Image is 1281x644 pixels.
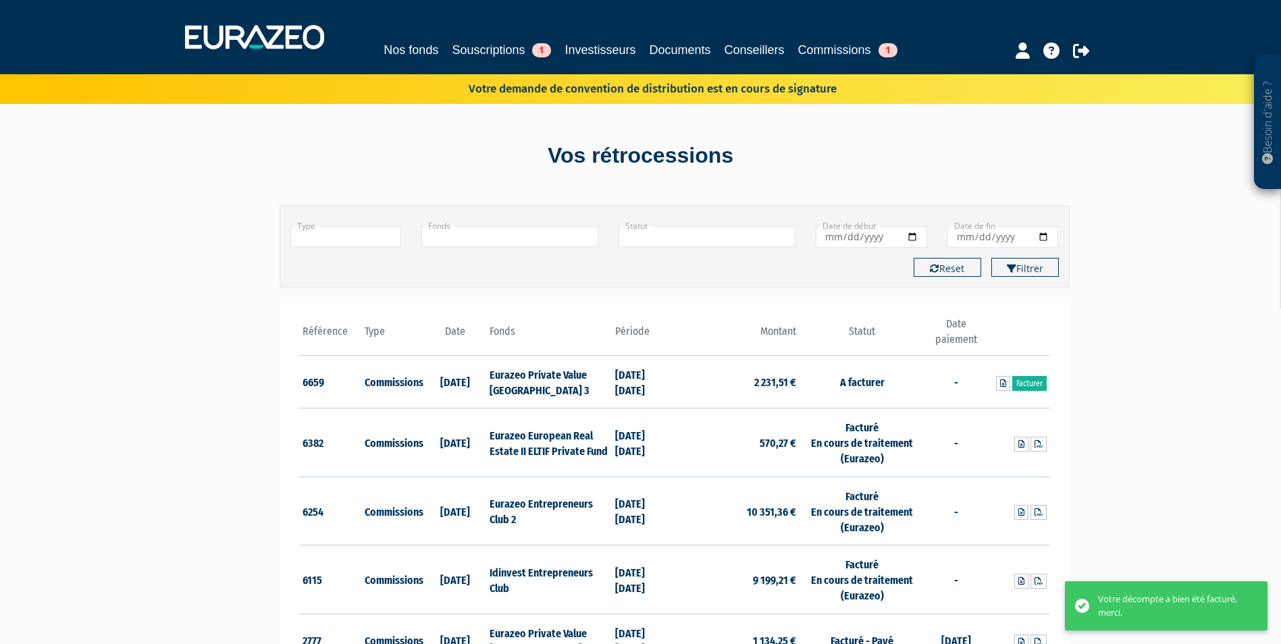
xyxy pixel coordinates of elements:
td: 570,27 € [675,408,800,477]
td: [DATE] [424,545,487,614]
td: Commissions [361,408,424,477]
a: Commissions1 [798,41,897,61]
td: Facturé En cours de traitement (Eurazeo) [800,477,924,545]
a: Facturer [1012,376,1047,391]
td: 10 351,36 € [675,477,800,545]
td: Idinvest Entrepreneurs Club [486,545,611,614]
td: [DATE] [424,477,487,545]
td: Facturé En cours de traitement (Eurazeo) [800,408,924,477]
th: Type [361,317,424,355]
span: 1 [532,43,551,57]
p: Besoin d'aide ? [1260,61,1276,183]
td: 6115 [299,545,362,614]
a: Nos fonds [384,41,438,59]
th: Montant [675,317,800,355]
img: 1732889491-logotype_eurazeo_blanc_rvb.png [185,25,324,49]
a: Souscriptions1 [452,41,551,59]
a: Investisseurs [565,41,635,59]
p: Votre demande de convention de distribution est en cours de signature [429,78,837,97]
a: Documents [650,41,711,59]
td: - [924,355,987,408]
th: Date [424,317,487,355]
td: [DATE] [424,355,487,408]
td: A facturer [800,355,924,408]
td: 6659 [299,355,362,408]
div: Vos rétrocessions [256,140,1026,171]
td: Facturé En cours de traitement (Eurazeo) [800,545,924,614]
td: Eurazeo Private Value [GEOGRAPHIC_DATA] 3 [486,355,611,408]
td: [DATE] [DATE] [612,477,675,545]
td: [DATE] [DATE] [612,355,675,408]
td: 9 199,21 € [675,545,800,614]
a: Conseillers [725,41,785,59]
td: 6382 [299,408,362,477]
td: - [924,408,987,477]
td: [DATE] [424,408,487,477]
td: Eurazeo Entrepreneurs Club 2 [486,477,611,545]
td: Commissions [361,477,424,545]
div: Votre décompte a bien été facturé, merci. [1098,593,1247,619]
td: [DATE] [DATE] [612,408,675,477]
th: Fonds [486,317,611,355]
td: [DATE] [DATE] [612,545,675,614]
th: Période [612,317,675,355]
th: Statut [800,317,924,355]
td: 6254 [299,477,362,545]
td: - [924,477,987,545]
td: Commissions [361,545,424,614]
span: 1 [879,43,897,57]
button: Filtrer [991,258,1059,277]
th: Référence [299,317,362,355]
td: - [924,545,987,614]
td: 2 231,51 € [675,355,800,408]
th: Date paiement [924,317,987,355]
td: Commissions [361,355,424,408]
button: Reset [914,258,981,277]
td: Eurazeo European Real Estate II ELTIF Private Fund [486,408,611,477]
